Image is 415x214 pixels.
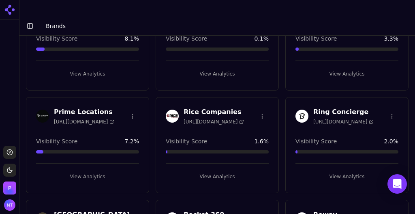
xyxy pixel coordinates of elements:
img: Ring Concierge [295,110,308,123]
img: Nate Tower [4,199,15,211]
button: View Analytics [295,67,398,80]
img: Perrill [3,182,16,195]
button: View Analytics [36,170,139,183]
span: Visibility Score [36,137,77,145]
span: 3.3 % [384,35,398,43]
h3: Prime Locations [54,107,114,117]
span: [URL][DOMAIN_NAME] [184,119,244,125]
span: [URL][DOMAIN_NAME] [313,119,374,125]
span: 2.0 % [384,137,398,145]
span: Visibility Score [166,35,207,43]
h3: Rice Companies [184,107,244,117]
button: View Analytics [36,67,139,80]
span: 1.6 % [254,137,269,145]
span: 8.1 % [124,35,139,43]
span: Visibility Score [36,35,77,43]
button: View Analytics [166,67,269,80]
span: Visibility Score [295,35,337,43]
button: View Analytics [166,170,269,183]
img: Rice Companies [166,110,179,123]
div: Open Intercom Messenger [387,174,407,194]
button: Open user button [4,199,15,211]
span: Visibility Score [295,137,337,145]
span: [URL][DOMAIN_NAME] [54,119,114,125]
h3: Ring Concierge [313,107,374,117]
nav: breadcrumb [46,22,66,30]
button: View Analytics [295,170,398,183]
span: 0.1 % [254,35,269,43]
img: Prime Locations [36,110,49,123]
span: Brands [46,23,66,29]
button: Open organization switcher [3,182,16,195]
span: Visibility Score [166,137,207,145]
span: 7.2 % [124,137,139,145]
